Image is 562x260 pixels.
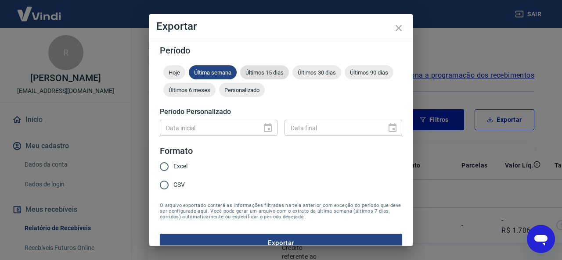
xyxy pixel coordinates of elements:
[527,225,555,253] iframe: Botão para abrir a janela de mensagens
[163,65,185,79] div: Hoje
[160,46,402,55] h5: Período
[189,65,237,79] div: Última semana
[163,69,185,76] span: Hoje
[240,65,289,79] div: Últimos 15 dias
[189,69,237,76] span: Última semana
[173,180,185,189] span: CSV
[163,83,216,97] div: Últimos 6 meses
[160,203,402,220] span: O arquivo exportado conterá as informações filtradas na tela anterior com exceção do período que ...
[345,65,393,79] div: Últimos 90 dias
[292,65,341,79] div: Últimos 30 dias
[285,120,380,136] input: DD/MM/YYYY
[160,145,193,157] legend: Formato
[156,21,406,32] h4: Exportar
[163,87,216,93] span: Últimos 6 meses
[292,69,341,76] span: Últimos 30 dias
[240,69,289,76] span: Últimos 15 dias
[388,18,409,39] button: close
[160,120,256,136] input: DD/MM/YYYY
[219,83,265,97] div: Personalizado
[173,162,187,171] span: Excel
[160,234,402,252] button: Exportar
[219,87,265,93] span: Personalizado
[160,107,402,116] h5: Período Personalizado
[345,69,393,76] span: Últimos 90 dias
